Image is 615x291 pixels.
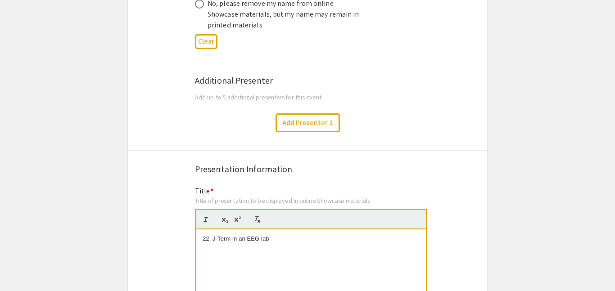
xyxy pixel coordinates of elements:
[195,34,217,49] button: Clear
[195,74,420,87] div: Additional Presenter
[7,251,38,284] iframe: Chat
[195,186,213,196] mat-label: Title
[195,162,420,176] div: Presentation Information
[276,113,340,132] button: Add Presenter 2
[195,93,323,101] span: Add up to 5 additional presenters for this event.
[195,197,427,205] div: Title of presentation to be displayed in online Showcase materials
[203,235,419,243] p: 22. J-Term in an EEG lab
